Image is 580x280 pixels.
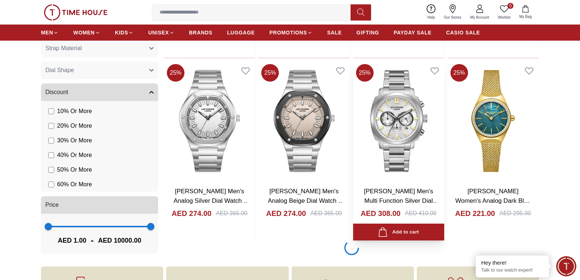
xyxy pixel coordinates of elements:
[499,209,531,218] div: AED 295.00
[364,188,439,213] a: [PERSON_NAME] Men's Multi Function Silver Dial Watch - LC08144.330
[41,29,53,36] span: MEN
[164,61,255,181] img: Lee Cooper Men's Analog Silver Dial Watch - LC08145.330
[556,256,576,276] div: Chat Widget
[361,208,401,219] h4: AED 308.00
[48,152,54,158] input: 40% Or More
[467,15,492,20] span: My Account
[115,29,128,36] span: KIDS
[508,3,513,9] span: 0
[481,267,543,273] p: Talk to our watch expert!
[495,15,513,20] span: Wishlist
[189,26,213,39] a: BRANDS
[57,150,92,159] span: 40 % Or More
[167,64,184,82] span: 25 %
[310,209,342,218] div: AED 365.00
[57,180,92,188] span: 60 % Or More
[227,26,255,39] a: LUGGAGE
[378,227,419,237] div: Add to cart
[227,29,255,36] span: LUGGAGE
[41,26,59,39] a: MEN
[57,107,92,115] span: 10 % Or More
[423,3,439,22] a: Help
[73,29,95,36] span: WOMEN
[516,14,535,19] span: My Bag
[48,123,54,128] input: 20% Or More
[258,61,349,181] img: Lee Cooper Men's Analog Beige Dial Watch - LC08145.070
[189,29,213,36] span: BRANDS
[446,26,480,39] a: CASIO SALE
[353,61,444,181] img: Lee Cooper Men's Multi Function Silver Dial Watch - LC08144.330
[41,61,158,79] button: Dial Shape
[439,3,466,22] a: Our Stores
[48,137,54,143] input: 30% Or More
[57,121,92,130] span: 20 % Or More
[148,29,169,36] span: UNISEX
[353,224,444,241] button: Add to cart
[216,209,247,218] div: AED 365.00
[173,188,250,213] a: [PERSON_NAME] Men's Analog Silver Dial Watch - LC08145.330
[45,44,82,52] span: Strap Material
[98,235,141,245] span: AED 10000.00
[41,83,158,101] button: Discount
[57,136,92,145] span: 30 % Or More
[268,188,344,213] a: [PERSON_NAME] Men's Analog Beige Dial Watch - LC08145.070
[394,26,431,39] a: PAYDAY SALE
[327,29,342,36] span: SALE
[58,235,86,245] span: AED 1.00
[115,26,134,39] a: KIDS
[148,26,174,39] a: UNISEX
[481,259,543,266] div: Hey there!
[494,3,515,22] a: 0Wishlist
[48,181,54,187] input: 60% Or More
[57,165,92,174] span: 50 % Or More
[41,196,158,213] button: Price
[45,66,74,74] span: Dial Shape
[86,234,98,246] span: -
[73,26,100,39] a: WOMEN
[45,200,59,209] span: Price
[446,29,480,36] span: CASIO SALE
[172,208,212,219] h4: AED 274.00
[441,15,464,20] span: Our Stores
[455,188,531,213] a: [PERSON_NAME] Women's Analog Dark Blue Dial Watch - LC08140.170
[44,4,108,20] img: ...
[405,209,436,218] div: AED 410.00
[424,15,438,20] span: Help
[450,64,468,82] span: 25 %
[48,108,54,114] input: 10% Or More
[394,29,431,36] span: PAYDAY SALE
[269,26,313,39] a: PROMOTIONS
[356,26,379,39] a: GIFTING
[448,61,539,181] img: Lee Cooper Women's Analog Dark Blue Dial Watch - LC08140.170
[261,64,279,82] span: 25 %
[48,167,54,172] input: 50% Or More
[45,87,68,96] span: Discount
[41,39,158,57] button: Strap Material
[269,29,307,36] span: PROMOTIONS
[356,29,379,36] span: GIFTING
[515,4,536,21] button: My Bag
[327,26,342,39] a: SALE
[356,64,374,82] span: 25 %
[266,208,306,219] h4: AED 274.00
[455,208,495,219] h4: AED 221.00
